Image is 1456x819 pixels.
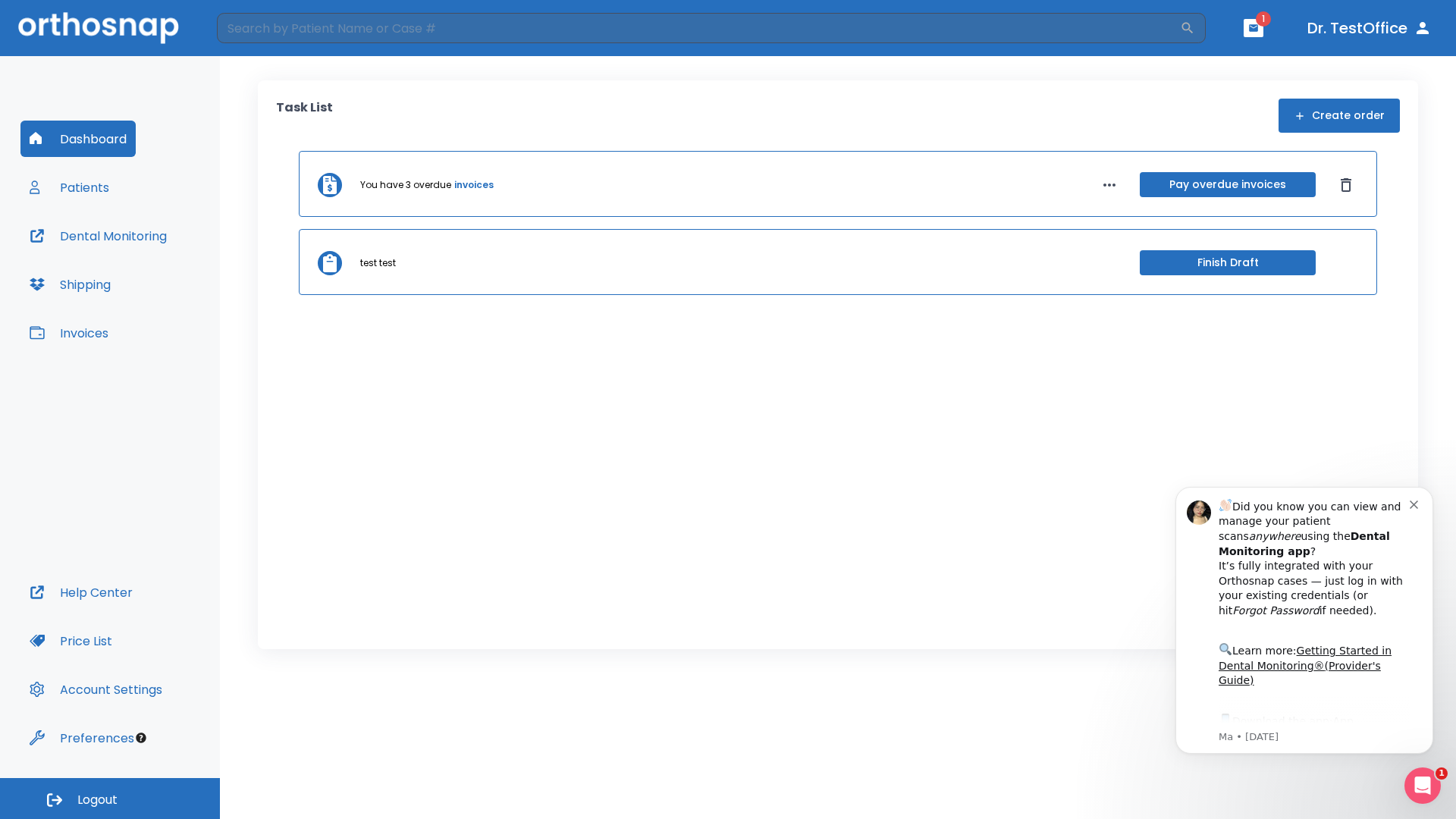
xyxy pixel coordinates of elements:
[1436,767,1448,780] span: 1
[20,169,118,206] button: Patients
[276,99,333,133] p: Task List
[134,731,148,745] div: Tooltip anchor
[20,623,121,659] button: Price List
[20,671,171,708] button: Account Settings
[20,121,136,157] button: Dashboard
[20,218,176,254] button: Dental Monitoring
[20,720,143,756] button: Preferences
[20,574,142,610] button: Help Center
[20,266,120,303] button: Shipping
[1140,172,1316,197] button: Pay overdue invoices
[20,315,118,351] button: Invoices
[360,256,396,270] p: test test
[1279,99,1400,133] button: Create order
[77,792,118,808] span: Logout
[1153,468,1456,811] iframe: Intercom notifications message
[18,12,179,43] img: Orthosnap
[1140,250,1316,275] button: Finish Draft
[454,178,494,192] a: invoices
[1334,173,1358,197] button: Dismiss
[360,178,451,192] p: You have 3 overdue
[1301,14,1438,42] button: Dr. TestOffice
[217,13,1180,43] input: Search by Patient Name or Case #
[1404,767,1441,804] iframe: Intercom live chat
[1256,11,1271,27] span: 1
